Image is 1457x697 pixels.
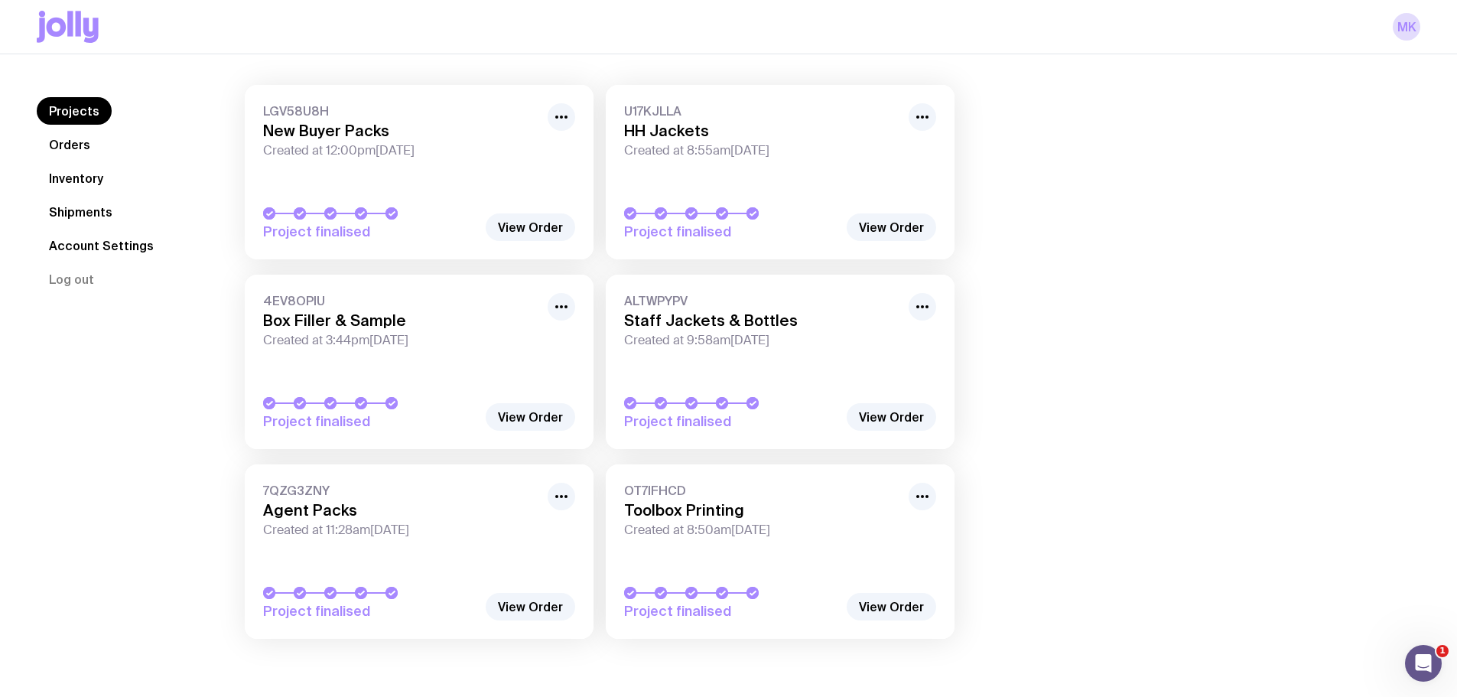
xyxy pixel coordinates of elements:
span: 7QZG3ZNY [263,483,538,498]
span: Created at 11:28am[DATE] [263,523,538,538]
span: 4EV8OPIU [263,293,538,308]
h3: Toolbox Printing [624,501,899,519]
h3: Box Filler & Sample [263,311,538,330]
span: 1 [1436,645,1449,657]
a: 4EV8OPIUBox Filler & SampleCreated at 3:44pm[DATE]Project finalised [245,275,594,449]
span: Project finalised [263,602,477,620]
a: View Order [486,213,575,241]
span: Project finalised [263,412,477,431]
span: Project finalised [263,223,477,241]
span: Created at 8:55am[DATE] [624,143,899,158]
h3: HH Jackets [624,122,899,140]
span: Created at 9:58am[DATE] [624,333,899,348]
a: MK [1393,13,1420,41]
span: Created at 8:50am[DATE] [624,523,899,538]
a: 7QZG3ZNYAgent PacksCreated at 11:28am[DATE]Project finalised [245,464,594,639]
button: Log out [37,265,106,293]
span: Project finalised [624,223,838,241]
a: Inventory [37,164,115,192]
a: View Order [847,403,936,431]
a: U17KJLLAHH JacketsCreated at 8:55am[DATE]Project finalised [606,85,955,259]
a: View Order [486,593,575,620]
a: ALTWPYPVStaff Jackets & BottlesCreated at 9:58am[DATE]Project finalised [606,275,955,449]
span: LGV58U8H [263,103,538,119]
span: Project finalised [624,602,838,620]
span: Project finalised [624,412,838,431]
h3: Staff Jackets & Bottles [624,311,899,330]
a: View Order [847,593,936,620]
a: Projects [37,97,112,125]
a: Account Settings [37,232,166,259]
h3: Agent Packs [263,501,538,519]
span: ALTWPYPV [624,293,899,308]
a: View Order [847,213,936,241]
a: View Order [486,403,575,431]
span: U17KJLLA [624,103,899,119]
a: LGV58U8HNew Buyer PacksCreated at 12:00pm[DATE]Project finalised [245,85,594,259]
span: Created at 12:00pm[DATE] [263,143,538,158]
a: Orders [37,131,102,158]
span: OT7IFHCD [624,483,899,498]
span: Created at 3:44pm[DATE] [263,333,538,348]
iframe: Intercom live chat [1405,645,1442,682]
a: Shipments [37,198,125,226]
a: OT7IFHCDToolbox PrintingCreated at 8:50am[DATE]Project finalised [606,464,955,639]
h3: New Buyer Packs [263,122,538,140]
